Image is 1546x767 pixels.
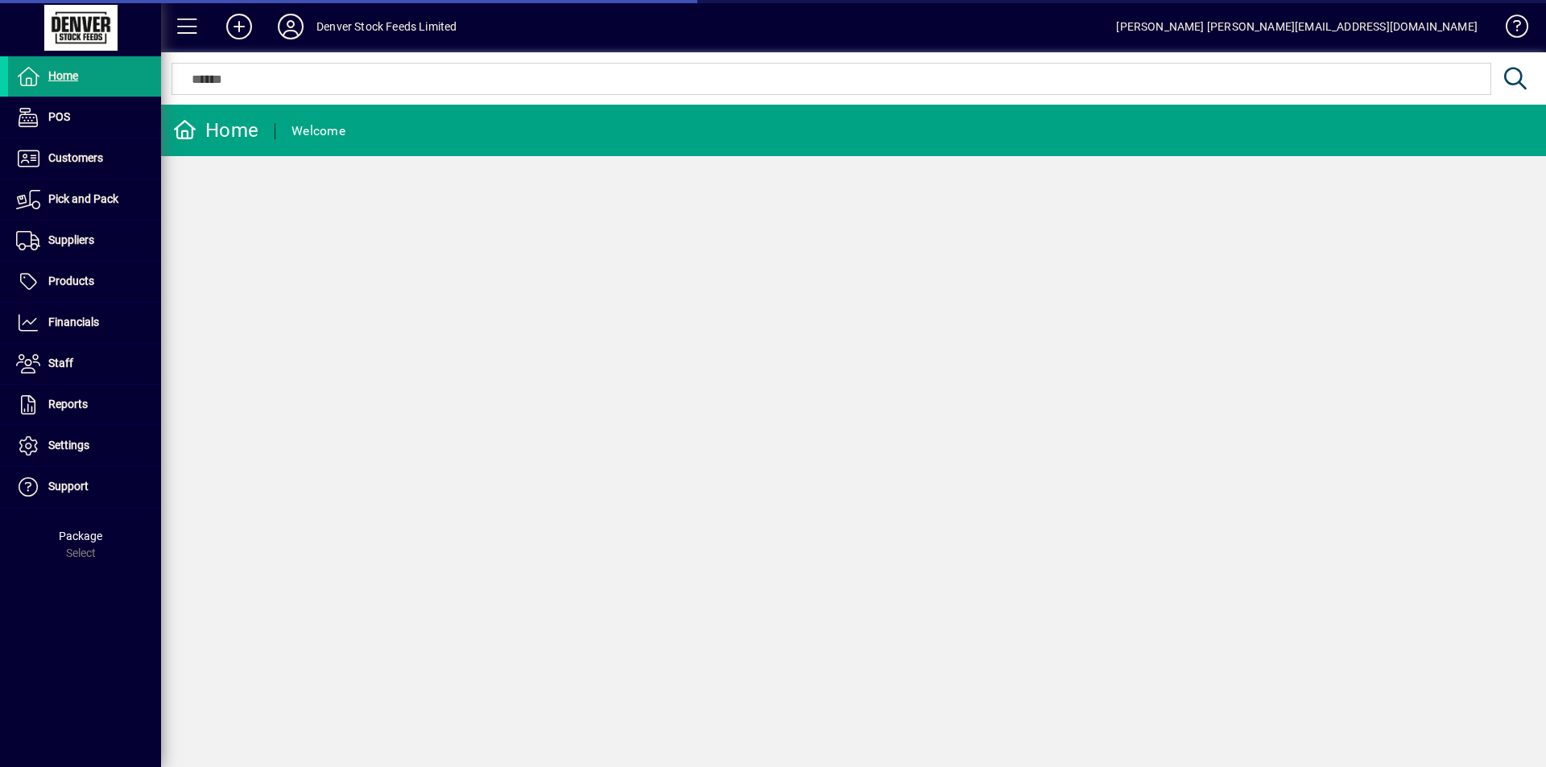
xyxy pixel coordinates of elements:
[48,315,99,328] span: Financials
[8,179,161,220] a: Pick and Pack
[59,530,102,542] span: Package
[1494,3,1526,56] a: Knowledge Base
[8,303,161,343] a: Financials
[8,385,161,425] a: Reports
[8,138,161,179] a: Customers
[8,426,161,466] a: Settings
[48,439,89,452] span: Settings
[1116,14,1478,39] div: [PERSON_NAME] [PERSON_NAME][EMAIL_ADDRESS][DOMAIN_NAME]
[291,118,345,144] div: Welcome
[48,192,118,205] span: Pick and Pack
[48,233,94,246] span: Suppliers
[8,467,161,507] a: Support
[8,262,161,302] a: Products
[48,398,88,410] span: Reports
[265,12,316,41] button: Profile
[8,344,161,384] a: Staff
[48,110,70,123] span: POS
[48,274,94,287] span: Products
[173,118,258,143] div: Home
[48,480,89,493] span: Support
[48,357,73,369] span: Staff
[48,69,78,82] span: Home
[316,14,457,39] div: Denver Stock Feeds Limited
[8,97,161,138] a: POS
[213,12,265,41] button: Add
[8,221,161,261] a: Suppliers
[48,151,103,164] span: Customers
